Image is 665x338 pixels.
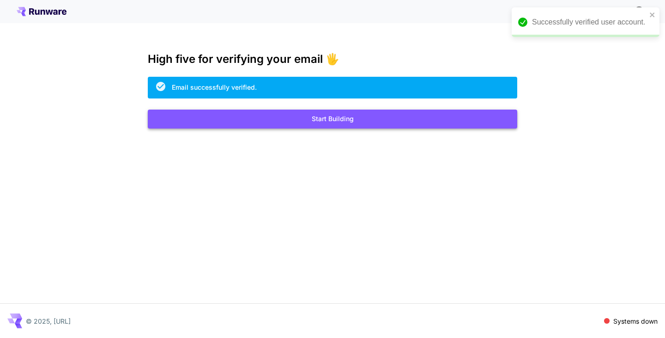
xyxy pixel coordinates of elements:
[148,53,517,66] h3: High five for verifying your email 🖐️
[630,2,648,20] button: In order to qualify for free credit, you need to sign up with a business email address and click ...
[148,110,517,129] button: Start Building
[26,316,71,326] p: © 2025, [URL]
[172,82,257,92] div: Email successfully verified.
[613,316,658,326] p: Systems down
[649,11,656,18] button: close
[532,17,647,28] div: Successfully verified user account.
